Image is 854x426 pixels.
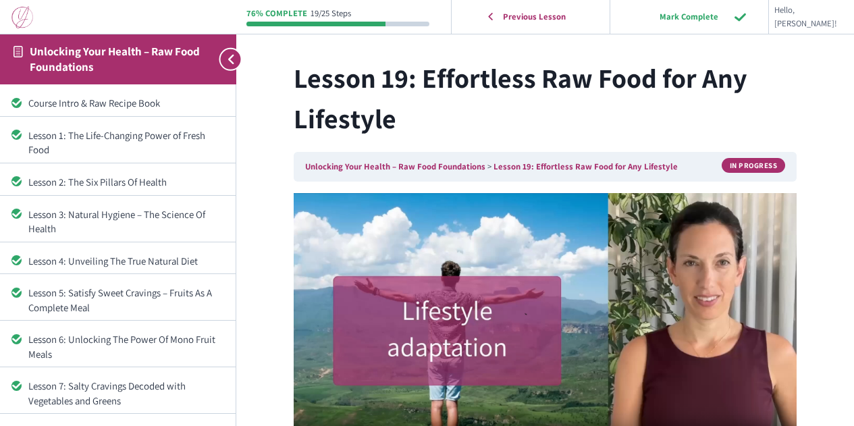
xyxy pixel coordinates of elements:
a: Lesson 19: Effortless Raw Food for Any Lifestyle [493,161,678,172]
div: Completed [11,209,22,219]
span: Previous Lesson [494,11,575,22]
a: Completed Course Intro & Raw Recipe Book [11,96,224,110]
div: Completed [11,288,22,298]
div: Lesson 1: The Life-Changing Power of Fresh Food [28,128,224,157]
div: Lesson 6: Unlocking The Power Of Mono Fruit Meals [28,332,224,361]
a: Completed Lesson 6: Unlocking The Power Of Mono Fruit Meals [11,332,224,361]
div: Lesson 4: Unveiling The True Natural Diet [28,254,224,268]
a: Completed Lesson 1: The Life-Changing Power of Fresh Food [11,128,224,157]
div: Completed [11,334,22,344]
div: Course Intro & Raw Recipe Book [28,96,224,110]
div: Completed [11,381,22,391]
a: Completed Lesson 7: Salty Cravings Decoded with Vegetables and Greens [11,379,224,408]
a: Completed Lesson 5: Satisfy Sweet Cravings – Fruits As A Complete Meal [11,286,224,315]
nav: Breadcrumbs [294,152,797,182]
h1: Lesson 19: Effortless Raw Food for Any Lifestyle [294,57,797,138]
div: Lesson 2: The Six Pillars Of Health [28,175,224,189]
span: Hello, [PERSON_NAME]! [774,3,837,31]
button: Toggle sidebar navigation [212,34,236,84]
a: Unlocking Your Health – Raw Food Foundations [30,44,200,74]
div: Lesson 3: Natural Hygiene – The Science Of Health [28,207,224,236]
a: Completed Lesson 3: Natural Hygiene – The Science Of Health [11,207,224,236]
a: Completed Lesson 4: Unveiling The True Natural Diet [11,254,224,268]
div: Lesson 7: Salty Cravings Decoded with Vegetables and Greens [28,379,224,408]
div: 76% Complete [246,9,307,18]
div: Completed [11,176,22,186]
input: Mark Complete [625,3,753,30]
div: Lesson 5: Satisfy Sweet Cravings – Fruits As A Complete Meal [28,286,224,315]
div: In Progress [722,158,786,173]
a: Unlocking Your Health – Raw Food Foundations [305,161,485,172]
div: Completed [11,98,22,108]
div: Completed [11,255,22,265]
div: Completed [11,130,22,140]
div: 19/25 Steps [311,9,351,18]
a: Previous Lesson [455,3,606,30]
a: Completed Lesson 2: The Six Pillars Of Health [11,175,224,189]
